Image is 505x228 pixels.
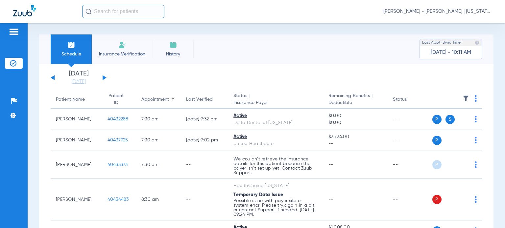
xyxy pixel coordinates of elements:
[233,157,318,175] p: We couldn’t retrieve the insurance details for this patient because the payer isn’t set up yet. C...
[9,28,19,36] img: hamburger-icon
[56,51,87,57] span: Schedule
[51,151,102,179] td: [PERSON_NAME]
[141,96,176,103] div: Appointment
[181,130,228,151] td: [DATE] 9:02 PM
[388,151,432,179] td: --
[388,91,432,109] th: Status
[432,115,442,124] span: P
[233,198,318,217] p: Possible issue with payer site or system error. Please try again in a bit or contact Support if n...
[181,179,228,220] td: --
[108,117,129,121] span: 40432288
[169,41,177,49] img: History
[472,197,505,228] iframe: Chat Widget
[432,136,442,145] span: P
[328,134,383,140] span: $3,734.00
[463,95,469,102] img: filter.svg
[13,5,36,16] img: Zuub Logo
[233,134,318,140] div: Active
[383,8,492,15] span: [PERSON_NAME] - [PERSON_NAME] | [US_STATE] Family Dentistry
[475,95,477,102] img: group-dot-blue.svg
[51,130,102,151] td: [PERSON_NAME]
[141,96,169,103] div: Appointment
[388,179,432,220] td: --
[136,151,181,179] td: 7:30 AM
[328,119,383,126] span: $0.00
[186,96,223,103] div: Last Verified
[328,113,383,119] span: $0.00
[233,99,318,106] span: Insurance Payer
[233,113,318,119] div: Active
[233,182,318,189] div: HealthChoice [US_STATE]
[388,109,432,130] td: --
[233,193,283,197] span: Temporary Data Issue
[85,9,91,14] img: Search Icon
[445,115,455,124] span: S
[475,40,479,45] img: last sync help info
[432,160,442,169] span: P
[136,179,181,220] td: 8:30 AM
[233,140,318,147] div: United Healthcare
[422,39,462,46] span: Last Appt. Sync Time:
[388,130,432,151] td: --
[431,49,471,56] span: [DATE] - 10:11 AM
[67,41,75,49] img: Schedule
[328,99,383,106] span: Deductible
[475,196,477,203] img: group-dot-blue.svg
[108,162,128,167] span: 40433373
[118,41,126,49] img: Manual Insurance Verification
[432,195,442,204] span: P
[233,119,318,126] div: Delta Dental of [US_STATE]
[328,197,333,202] span: --
[136,109,181,130] td: 7:30 AM
[475,137,477,143] img: group-dot-blue.svg
[323,91,388,109] th: Remaining Benefits |
[136,130,181,151] td: 7:30 AM
[328,140,383,147] span: --
[475,116,477,122] img: group-dot-blue.svg
[82,5,164,18] input: Search for patients
[475,161,477,168] img: group-dot-blue.svg
[108,93,131,106] div: Patient ID
[108,197,129,202] span: 40434483
[59,78,98,85] a: [DATE]
[228,91,323,109] th: Status |
[181,151,228,179] td: --
[56,96,97,103] div: Patient Name
[51,109,102,130] td: [PERSON_NAME]
[328,162,333,167] span: --
[157,51,189,57] span: History
[51,179,102,220] td: [PERSON_NAME]
[108,138,128,142] span: 40437925
[97,51,148,57] span: Insurance Verification
[108,93,125,106] div: Patient ID
[181,109,228,130] td: [DATE] 9:32 PM
[56,96,85,103] div: Patient Name
[59,71,98,85] li: [DATE]
[186,96,213,103] div: Last Verified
